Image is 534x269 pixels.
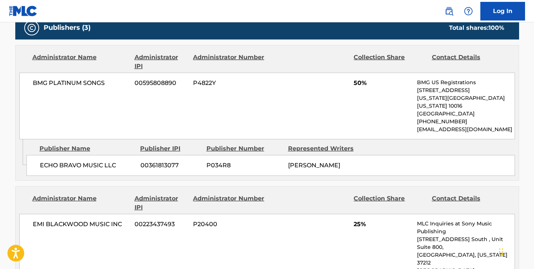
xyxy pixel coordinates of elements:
p: [PHONE_NUMBER] [417,118,514,126]
div: Administrator IPI [135,194,187,212]
p: [US_STATE][GEOGRAPHIC_DATA][US_STATE] 10016 [417,94,514,110]
div: Represented Writers [288,144,364,153]
div: Contact Details [432,53,504,71]
span: EMI BLACKWOOD MUSIC INC [33,220,129,229]
p: [EMAIL_ADDRESS][DOMAIN_NAME] [417,126,514,133]
img: Publishers [27,23,36,32]
p: [GEOGRAPHIC_DATA], [US_STATE] 37212 [417,251,514,267]
img: search [445,7,454,16]
a: Public Search [442,4,456,19]
div: Administrator Name [32,194,129,212]
span: 100 % [489,24,504,31]
div: Collection Share [354,194,426,212]
span: P034R8 [206,161,282,170]
h5: Publishers (3) [44,23,91,32]
span: [PERSON_NAME] [288,162,340,169]
div: Help [461,4,476,19]
a: Log In [480,2,525,20]
span: 50% [354,79,411,88]
div: Total shares: [449,23,504,32]
span: 25% [354,220,411,229]
div: Administrator Number [193,194,265,212]
div: Collection Share [354,53,426,71]
div: Contact Details [432,194,504,212]
div: Drag [499,241,503,263]
span: ECHO BRAVO MUSIC LLC [40,161,135,170]
img: MLC Logo [9,6,38,16]
span: P4822Y [193,79,265,88]
span: 00361813077 [140,161,201,170]
span: P20400 [193,220,265,229]
p: BMG US Registrations [417,79,514,86]
div: Publisher Number [206,144,282,153]
p: [GEOGRAPHIC_DATA] [417,110,514,118]
img: help [464,7,473,16]
div: Administrator IPI [135,53,187,71]
p: [STREET_ADDRESS] [417,86,514,94]
iframe: Chat Widget [497,233,534,269]
p: [STREET_ADDRESS] South , Unit Suite 800, [417,235,514,251]
div: Administrator Number [193,53,265,71]
span: 00595808890 [135,79,187,88]
div: Publisher Name [40,144,135,153]
span: BMG PLATINUM SONGS [33,79,129,88]
div: Administrator Name [32,53,129,71]
div: Publisher IPI [140,144,201,153]
span: 00223437493 [135,220,187,229]
p: MLC Inquiries at Sony Music Publishing [417,220,514,235]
